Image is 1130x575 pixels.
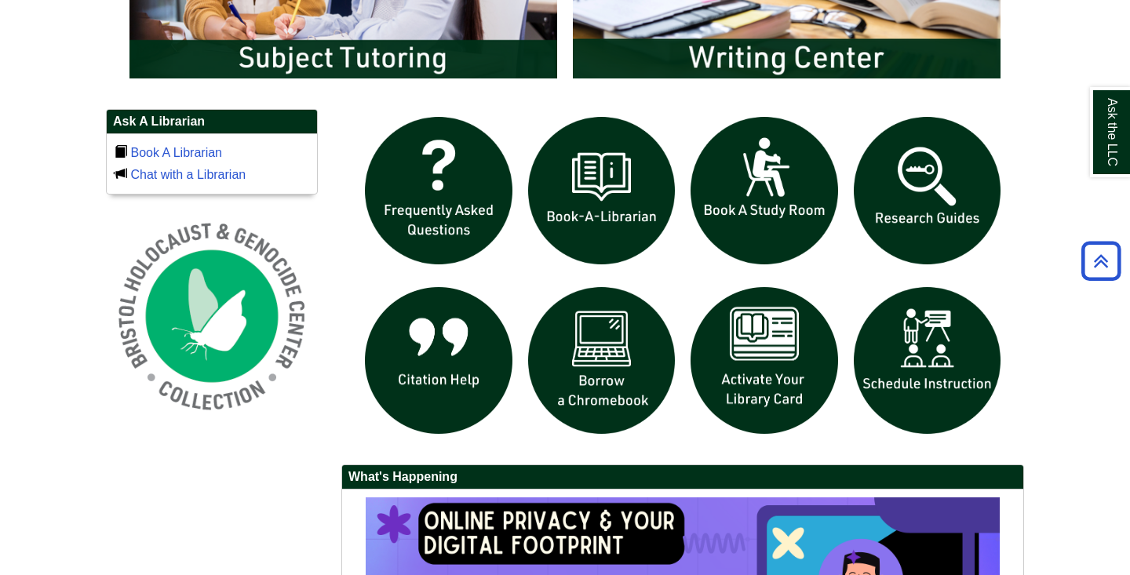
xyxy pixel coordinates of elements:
a: Book A Librarian [130,146,222,159]
img: activate Library Card icon links to form to activate student ID into library card [683,279,846,442]
a: Chat with a Librarian [130,168,246,181]
div: slideshow [357,109,1008,449]
img: frequently asked questions [357,109,520,272]
img: For faculty. Schedule Library Instruction icon links to form. [846,279,1009,442]
img: Holocaust and Genocide Collection [106,210,318,422]
img: Research Guides icon links to research guides web page [846,109,1009,272]
img: citation help icon links to citation help guide page [357,279,520,442]
img: book a study room icon links to book a study room web page [683,109,846,272]
img: Borrow a chromebook icon links to the borrow a chromebook web page [520,279,683,442]
img: Book a Librarian icon links to book a librarian web page [520,109,683,272]
h2: Ask A Librarian [107,110,317,134]
a: Back to Top [1076,250,1126,271]
h2: What's Happening [342,465,1023,489]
